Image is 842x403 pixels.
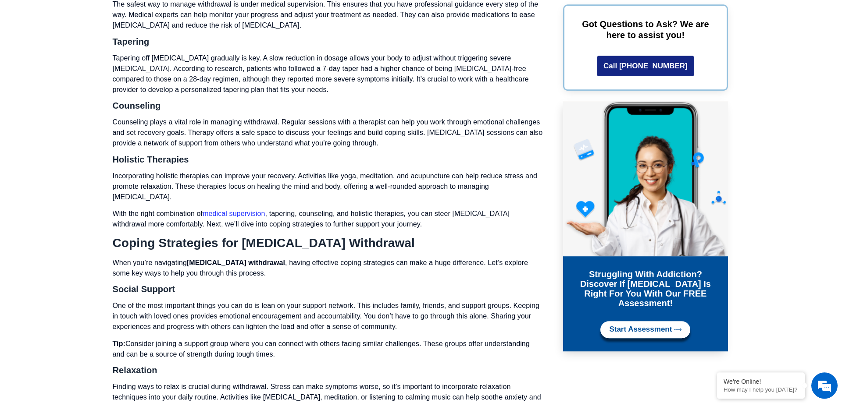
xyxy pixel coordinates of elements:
[59,46,161,57] div: Chat with us now
[113,300,543,332] p: One of the most important things you can do is lean on your support network. This includes family...
[609,325,672,334] span: Start Assessment
[144,4,165,25] div: Minimize live chat window
[113,37,543,46] h3: Tapering
[4,239,167,270] textarea: Type your message and hit 'Enter'
[578,19,714,41] p: Got Questions to Ask? We are here to assist you!
[724,378,798,385] div: We're Online!
[597,56,694,76] a: Call [PHONE_NUMBER]
[113,117,543,148] p: Counseling plays a vital role in managing withdrawal. Regular sessions with a therapist can help ...
[113,171,543,202] p: Incorporating holistic therapies can improve your recovery. Activities like yoga, meditation, and...
[113,258,543,279] p: When you’re navigating , having effective coping strategies can make a huge difference. Let’s exp...
[113,340,125,347] strong: Tip:
[113,155,543,164] h3: Holistic Therapies
[113,366,543,375] h3: Relaxation
[113,53,543,95] p: Tapering off [MEDICAL_DATA] gradually is key. A slow reduction in dosage allows your body to adju...
[51,110,121,199] span: We're online!
[113,285,543,293] h3: Social Support
[113,209,543,230] p: With the right combination of , tapering, counseling, and holistic therapies, you can steer [MEDI...
[113,339,543,360] p: Consider joining a support group where you can connect with others facing similar challenges. The...
[570,269,722,308] h3: Struggling with addiction? Discover if [MEDICAL_DATA] is right for you with our FREE Assessment!
[603,62,688,70] span: Call [PHONE_NUMBER]
[10,45,23,58] div: Navigation go back
[203,210,265,217] a: medical supervision
[113,101,543,110] h3: Counseling
[563,101,728,256] img: Online Suboxone Treatment - Opioid Addiction Treatment using phone
[113,236,543,251] h2: Coping Strategies for [MEDICAL_DATA] Withdrawal
[187,259,285,266] strong: [MEDICAL_DATA] withdrawal
[600,321,690,338] a: Start Assessment
[724,386,798,393] p: How may I help you today?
